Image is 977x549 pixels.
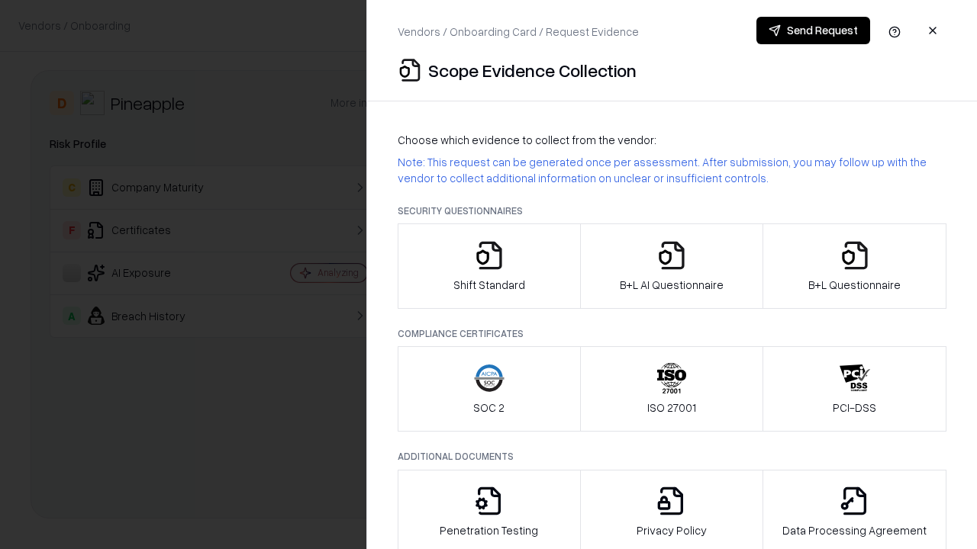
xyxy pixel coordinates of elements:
p: Penetration Testing [440,522,538,538]
p: Compliance Certificates [398,327,946,340]
p: Data Processing Agreement [782,522,927,538]
button: SOC 2 [398,346,581,432]
p: Choose which evidence to collect from the vendor: [398,132,946,148]
button: ISO 27001 [580,346,764,432]
p: Scope Evidence Collection [428,58,637,82]
p: Security Questionnaires [398,204,946,217]
p: PCI-DSS [833,400,876,416]
button: Send Request [756,17,870,44]
p: Note: This request can be generated once per assessment. After submission, you may follow up with... [398,154,946,186]
p: Vendors / Onboarding Card / Request Evidence [398,24,639,40]
p: Additional Documents [398,450,946,463]
p: B+L AI Questionnaire [620,277,724,293]
p: B+L Questionnaire [808,277,901,293]
button: B+L Questionnaire [763,223,946,309]
button: B+L AI Questionnaire [580,223,764,309]
p: Privacy Policy [637,522,707,538]
p: SOC 2 [473,400,505,416]
p: Shift Standard [453,277,525,293]
button: Shift Standard [398,223,581,309]
p: ISO 27001 [647,400,696,416]
button: PCI-DSS [763,346,946,432]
